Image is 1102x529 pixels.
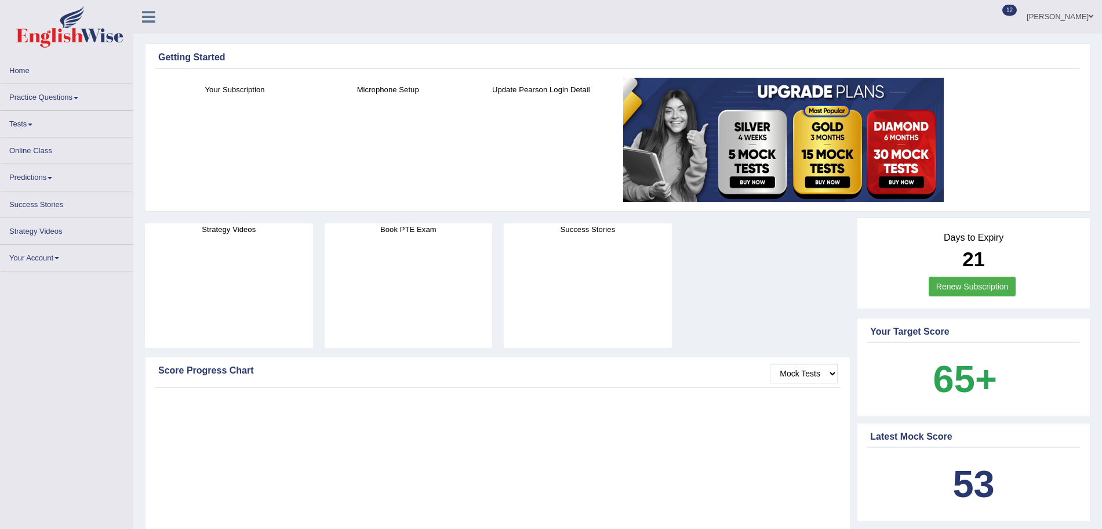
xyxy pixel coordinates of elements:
[1,84,133,107] a: Practice Questions
[623,78,944,202] img: small5.jpg
[870,325,1077,339] div: Your Target Score
[1,137,133,160] a: Online Class
[164,84,305,96] h4: Your Subscription
[317,84,459,96] h4: Microphone Setup
[1002,5,1017,16] span: 12
[1,164,133,187] a: Predictions
[504,223,672,235] h4: Success Stories
[933,358,997,400] b: 65+
[470,84,612,96] h4: Update Pearson Login Detail
[158,364,838,378] div: Score Progress Chart
[1,111,133,133] a: Tests
[325,223,493,235] h4: Book PTE Exam
[870,430,1077,444] div: Latest Mock Score
[870,233,1077,243] h4: Days to Expiry
[1,57,133,80] a: Home
[145,223,313,235] h4: Strategy Videos
[962,248,985,270] b: 21
[158,50,1077,64] div: Getting Started
[952,463,994,505] b: 53
[1,245,133,267] a: Your Account
[1,218,133,241] a: Strategy Videos
[929,277,1016,296] a: Renew Subscription
[1,191,133,214] a: Success Stories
